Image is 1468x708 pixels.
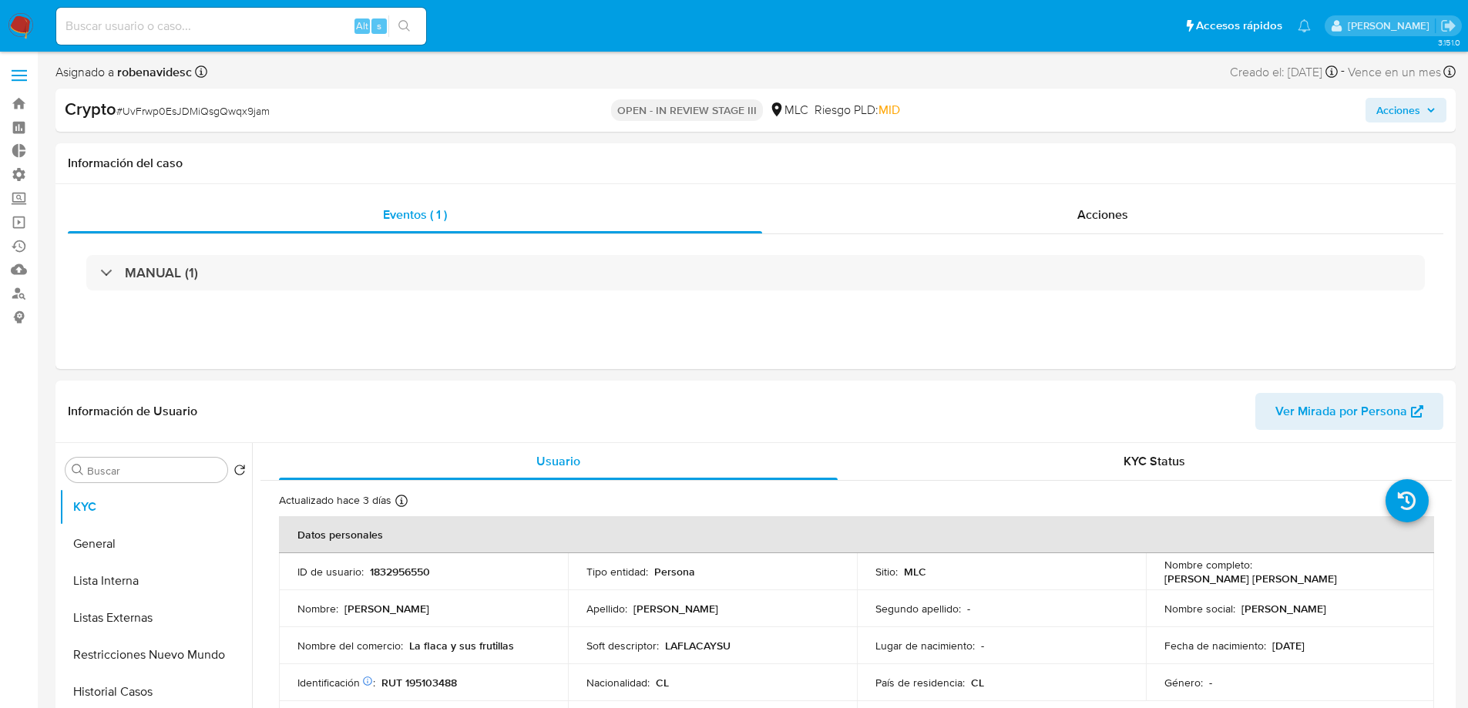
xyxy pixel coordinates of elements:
[654,565,695,579] p: Persona
[87,464,221,478] input: Buscar
[633,602,718,616] p: [PERSON_NAME]
[1348,64,1441,81] span: Vence en un mes
[86,255,1425,290] div: MANUAL (1)
[279,493,391,508] p: Actualizado hace 3 días
[59,599,252,636] button: Listas Externas
[233,464,246,481] button: Volver al orden por defecto
[1164,676,1203,690] p: Género :
[536,452,580,470] span: Usuario
[59,525,252,562] button: General
[383,206,447,223] span: Eventos ( 1 )
[611,99,763,121] p: OPEN - IN REVIEW STAGE III
[904,565,926,579] p: MLC
[586,639,659,653] p: Soft descriptor :
[769,102,808,119] div: MLC
[967,602,970,616] p: -
[297,602,338,616] p: Nombre :
[665,639,731,653] p: LAFLACAYSU
[656,676,669,690] p: CL
[1366,98,1446,122] button: Acciones
[114,63,192,81] b: robenavidesc
[344,602,429,616] p: [PERSON_NAME]
[1209,676,1212,690] p: -
[1164,639,1266,653] p: Fecha de nacimiento :
[1341,62,1345,82] span: -
[388,15,420,37] button: search-icon
[55,64,192,81] span: Asignado a
[125,264,198,281] h3: MANUAL (1)
[1164,572,1337,586] p: [PERSON_NAME] [PERSON_NAME]
[1348,18,1435,33] p: nicolas.tyrkiel@mercadolibre.com
[409,639,514,653] p: La flaca y sus frutillas
[370,565,430,579] p: 1832956550
[1298,19,1311,32] a: Notificaciones
[65,96,116,121] b: Crypto
[875,565,898,579] p: Sitio :
[1230,62,1338,82] div: Creado el: [DATE]
[297,639,403,653] p: Nombre del comercio :
[1255,393,1443,430] button: Ver Mirada por Persona
[381,676,457,690] p: RUT 195103488
[875,602,961,616] p: Segundo apellido :
[1164,602,1235,616] p: Nombre social :
[68,404,197,419] h1: Información de Usuario
[297,676,375,690] p: Identificación :
[279,516,1434,553] th: Datos personales
[297,565,364,579] p: ID de usuario :
[1440,18,1456,34] a: Salir
[586,676,650,690] p: Nacionalidad :
[878,101,900,119] span: MID
[875,676,965,690] p: País de residencia :
[1196,18,1282,34] span: Accesos rápidos
[72,464,84,476] button: Buscar
[59,488,252,525] button: KYC
[586,602,627,616] p: Apellido :
[116,103,270,119] span: # UvFrwp0EsJDMiQsgQwqx9jam
[971,676,984,690] p: CL
[1124,452,1185,470] span: KYC Status
[377,18,381,33] span: s
[1376,98,1420,122] span: Acciones
[1164,558,1252,572] p: Nombre completo :
[1275,393,1407,430] span: Ver Mirada por Persona
[1241,602,1326,616] p: [PERSON_NAME]
[875,639,975,653] p: Lugar de nacimiento :
[356,18,368,33] span: Alt
[59,636,252,673] button: Restricciones Nuevo Mundo
[1272,639,1305,653] p: [DATE]
[56,16,426,36] input: Buscar usuario o caso...
[586,565,648,579] p: Tipo entidad :
[59,562,252,599] button: Lista Interna
[1077,206,1128,223] span: Acciones
[815,102,900,119] span: Riesgo PLD:
[981,639,984,653] p: -
[68,156,1443,171] h1: Información del caso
